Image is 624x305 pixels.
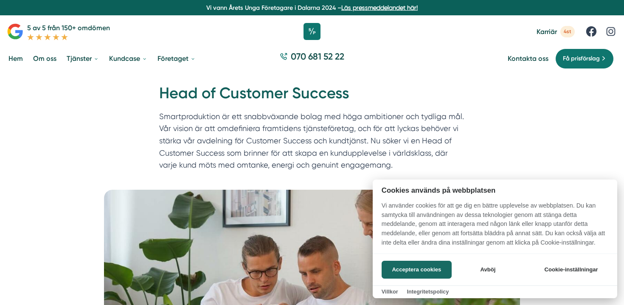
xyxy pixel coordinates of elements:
p: Vi använder cookies för att ge dig en bättre upplevelse av webbplatsen. Du kan samtycka till anvä... [373,201,617,253]
button: Cookie-inställningar [534,261,608,279]
button: Acceptera cookies [382,261,452,279]
a: Integritetspolicy [407,288,449,295]
button: Avböj [454,261,522,279]
h2: Cookies används på webbplatsen [373,186,617,194]
a: Villkor [382,288,398,295]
